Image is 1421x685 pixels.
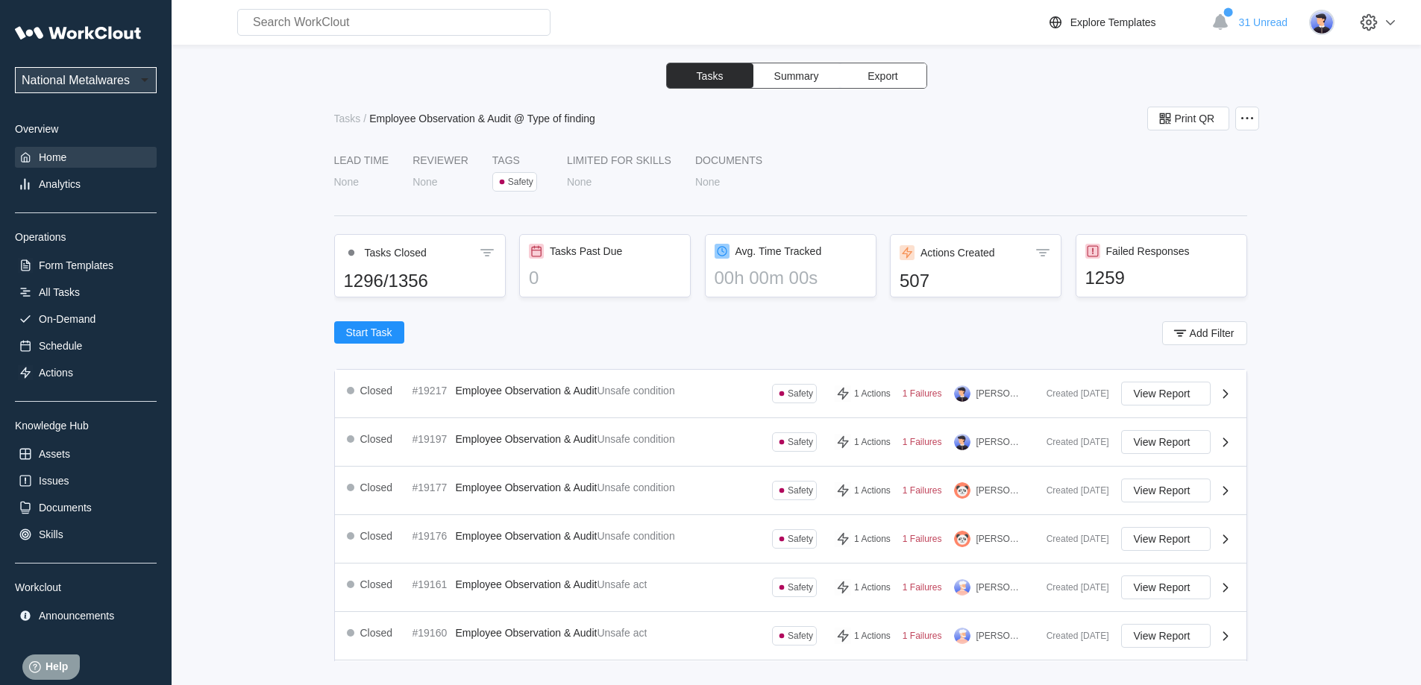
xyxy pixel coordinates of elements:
a: Closed#19161Employee Observation & AuditUnsafe actSafety1 Actions1 Failures[PERSON_NAME]Created [... [335,564,1246,612]
div: LIMITED FOR SKILLS [567,154,671,166]
div: Safety [788,631,813,641]
a: Explore Templates [1047,13,1204,31]
div: [PERSON_NAME] [976,437,1023,447]
div: 1 Actions [854,582,891,593]
button: View Report [1121,430,1211,454]
a: Issues [15,470,157,491]
div: 1 Actions [854,534,891,544]
div: On-Demand [39,313,95,325]
mark: Unsafe condition [597,385,674,397]
div: Knowledge Hub [15,420,157,432]
span: Employee Observation & Audit [456,433,597,445]
div: [PERSON_NAME] [976,582,1023,593]
div: 1 Actions [854,631,891,641]
div: Closed [360,482,393,493]
button: Print QR [1147,107,1229,130]
button: Tasks [667,63,753,88]
mark: Unsafe condition [597,482,674,493]
a: Skills [15,524,157,545]
div: Schedule [39,340,82,352]
a: Closed#19197Employee Observation & AuditUnsafe conditionSafety1 Actions1 Failures[PERSON_NAME]Cre... [335,418,1246,467]
a: Schedule [15,335,157,356]
div: 1 Actions [854,388,891,399]
div: 1 Failures [903,582,942,593]
span: 31 Unread [1239,16,1287,28]
div: 1 Failures [903,631,942,641]
div: None [695,176,720,188]
div: Documents [695,154,762,166]
span: Tasks [697,71,724,81]
img: panda.png [954,531,970,547]
button: Add Filter [1162,321,1247,345]
img: user-5.png [954,385,970,402]
a: Documents [15,497,157,518]
button: Start Task [334,321,404,344]
button: View Report [1121,575,1211,599]
div: Actions Created [920,247,995,259]
div: Documents [39,502,92,514]
span: Employee Observation & Audit [456,385,597,397]
span: View Report [1134,582,1191,593]
div: Operations [15,231,157,243]
div: Employee Observation & Audit @ Type of finding [369,113,595,124]
div: Actions [39,367,73,379]
span: Employee Observation & Audit [456,627,597,639]
div: 1 Failures [903,534,942,544]
img: user-5.png [1309,10,1334,35]
div: Tasks Past Due [550,245,622,257]
span: Add Filter [1190,328,1235,338]
div: Tags [492,154,543,166]
div: Created [DATE] [1035,534,1109,544]
div: 1 Failures [903,485,942,496]
div: Closed [360,385,393,397]
div: Avg. Time Tracked [735,245,822,257]
div: 00h 00m 00s [715,268,867,288]
span: Employee Observation & Audit [456,578,597,590]
div: Closed [360,627,393,639]
div: Overview [15,123,157,135]
div: Form Templates [39,259,113,271]
a: Actions [15,362,157,383]
div: 0 [529,268,681,288]
a: Closed#19217Employee Observation & AuditUnsafe conditionSafety1 Actions1 Failures[PERSON_NAME]Cre... [335,370,1246,418]
mark: Unsafe act [597,627,647,639]
div: [PERSON_NAME] [976,388,1023,399]
a: All Tasks [15,282,157,303]
div: Tasks [334,113,361,124]
div: Closed [360,433,393,445]
a: Home [15,147,157,168]
div: 1296/1356 [344,271,496,291]
a: Announcements [15,605,157,626]
span: View Report [1134,388,1191,399]
div: Assets [39,448,70,460]
div: Tasks Closed [365,247,427,259]
img: user-3.png [954,628,970,644]
div: 1 Actions [854,437,891,447]
div: Skills [39,528,63,540]
div: 1 Failures [903,437,942,447]
div: Safety [508,177,533,187]
mark: Unsafe condition [597,530,674,542]
div: None [413,176,437,188]
img: panda.png [954,482,970,499]
div: 1 Actions [854,485,891,496]
span: Start Task [346,327,392,338]
button: Export [840,63,926,88]
span: Employee Observation & Audit [456,530,597,542]
div: Closed [360,578,393,590]
span: Export [868,71,897,81]
div: Created [DATE] [1035,631,1109,641]
div: Created [DATE] [1035,485,1109,496]
div: / [363,113,366,124]
div: Failed Responses [1106,245,1190,257]
div: #19176 [413,530,450,542]
div: None [567,176,592,188]
span: Summary [774,71,819,81]
div: Safety [788,485,813,496]
div: Created [DATE] [1035,437,1109,447]
a: Analytics [15,174,157,195]
span: Employee Observation & Audit [456,482,597,493]
span: View Report [1134,631,1191,641]
div: Explore Templates [1070,16,1156,28]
